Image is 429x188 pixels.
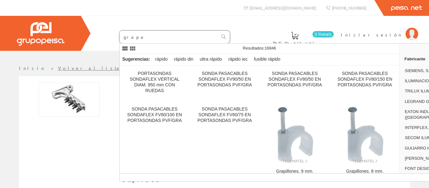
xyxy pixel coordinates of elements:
[197,54,225,65] div: ultra rápido
[195,71,255,88] div: SONDA PASACABLES SONDAFLEX FV90/50 EN PORTASONDAS PVF/GRA
[312,31,334,37] span: 0 línea/s
[243,46,276,50] span: Resultados:
[120,101,190,182] a: SONDA PASACABLES SONDAFLEX FV80/100 EN PORTASONDAS PVF/GRA
[195,106,255,124] div: SONDA PASACABLES SONDAFLEX FV60/75 EN PORTASONDAS PVF/GRA
[39,83,100,117] img: Foto artículo Grapa De Amarre Ga-1 made (192x107.80327868852)
[341,26,418,32] a: Iniciar sesión
[190,101,260,182] a: SONDA PASACABLES SONDAFLEX FV60/75 EN PORTASONDAS PVF/GRA
[260,66,330,101] a: SONDA PASACABLES SONDAFLEX FV80/50 EN PORTASONDAS PVF/GRA
[273,39,316,46] span: Pedido actual
[330,66,400,101] a: SONDA PASACABLES SONDAFLEX FV80/150 EN PORTASONDAS PVF/GRA
[335,169,395,174] div: Grapillones. 8 mm.
[125,71,184,94] div: PORTASONDAS SONDAFLEX VERTICAL DIAM. 950 mm CON RUEDAS
[58,65,184,71] a: Volver al listado de productos
[265,169,325,174] div: Grapillones. 9 mm.
[153,54,170,65] div: rápido
[265,46,276,50] span: 16846
[171,54,196,65] div: rápido din
[17,22,64,46] img: Grupo Peisa
[330,101,400,182] a: Grapillones. 8 mm. Grapillones. 8 mm.
[341,31,402,38] span: Iniciar sesión
[190,66,260,101] a: SONDA PASACABLES SONDAFLEX FV90/50 EN PORTASONDAS PVF/GRA
[119,30,218,43] input: Buscar ...
[19,65,46,71] a: Inicio
[250,5,316,10] span: [EMAIL_ADDRESS][DOMAIN_NAME]
[346,106,384,164] img: Grapillones. 8 mm.
[276,106,314,164] img: Grapillones. 9 mm.
[265,71,325,88] div: SONDA PASACABLES SONDAFLEX FV80/50 EN PORTASONDAS PVF/GRA
[120,66,190,101] a: PORTASONDAS SONDAFLEX VERTICAL DIAM. 950 mm CON RUEDAS
[226,54,250,65] div: rápido iec
[335,71,395,88] div: SONDA PASACABLES SONDAFLEX FV80/150 EN PORTASONDAS PVF/GRA
[117,106,231,114] div: TREFILADOS DE NAVARRA S.A..
[125,106,184,124] div: SONDA PASACABLES SONDAFLEX FV80/100 EN PORTASONDAS PVF/GRA
[120,55,151,64] div: Sugerencias:
[332,5,366,10] span: [PHONE_NUMBER]
[260,101,330,182] a: Grapillones. 9 mm. Grapillones. 9 mm.
[251,54,283,65] div: fusible rápido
